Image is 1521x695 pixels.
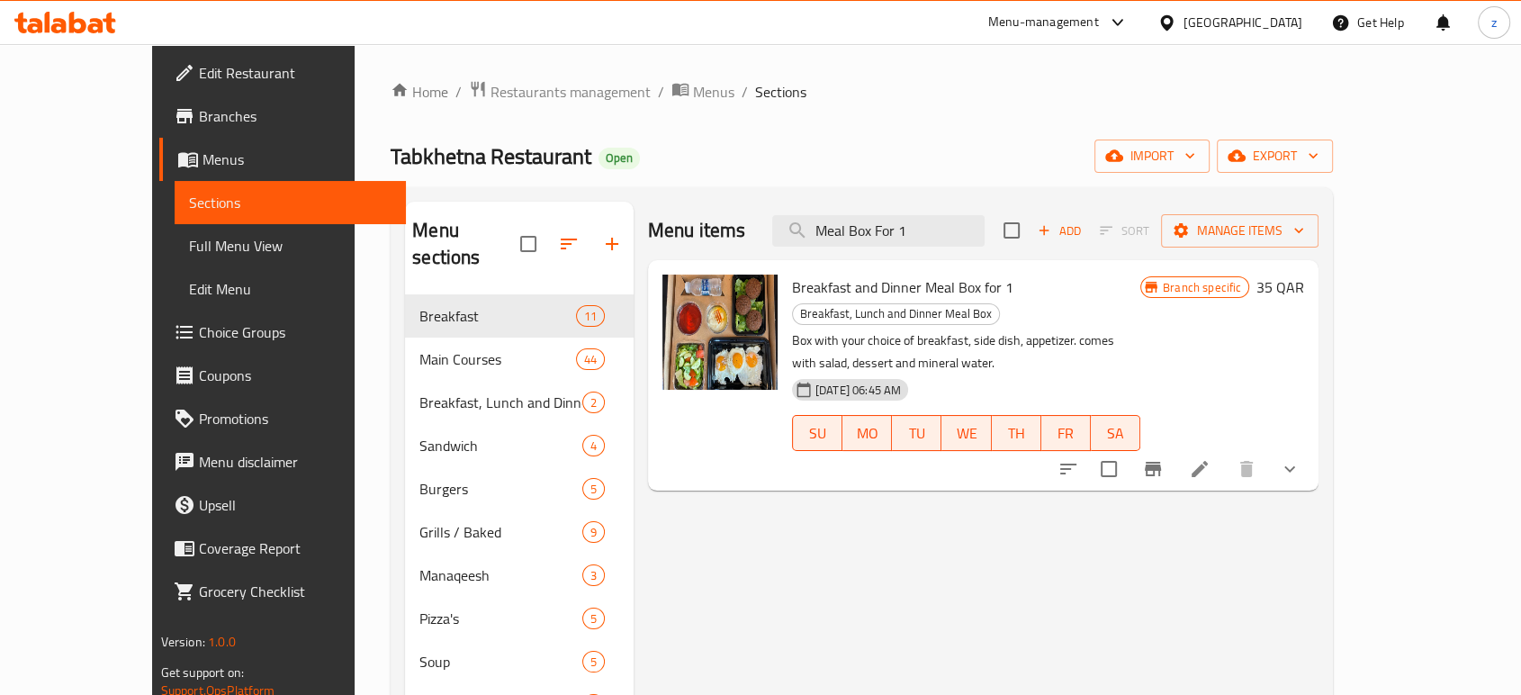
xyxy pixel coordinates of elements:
div: Breakfast, Lunch and Dinner Meal Box [792,303,1000,325]
span: Main Courses [419,348,575,370]
div: Open [598,148,640,169]
span: SA [1098,420,1133,447]
span: Upsell [199,494,391,516]
span: Full Menu View [189,235,391,257]
span: Sort sections [547,222,590,266]
span: Select all sections [509,225,547,263]
div: items [582,521,605,543]
span: 11 [577,308,604,325]
span: Coupons [199,365,391,386]
button: Manage items [1161,214,1318,248]
span: Burgers [419,478,582,500]
span: Sections [755,81,806,103]
span: 1.0.0 [208,630,236,654]
span: Breakfast and Dinner Meal Box for 1 [792,274,1013,301]
div: Breakfast [419,305,575,327]
a: Edit Restaurant [159,51,406,95]
span: Branches [199,105,391,127]
a: Menus [159,138,406,181]
div: Soup5 [405,640,634,683]
div: items [576,348,605,370]
span: Branch specific [1156,279,1248,296]
div: items [582,392,605,413]
nav: breadcrumb [391,80,1333,104]
a: Coupons [159,354,406,397]
button: SU [792,415,842,451]
span: 44 [577,351,604,368]
span: Add item [1030,217,1088,245]
li: / [742,81,748,103]
p: Box with your choice of breakfast, side dish, appetizer. comes with salad, dessert and mineral wa... [792,329,1140,375]
a: Promotions [159,397,406,440]
span: Select section [993,212,1030,249]
div: items [582,435,605,456]
div: Menu-management [988,12,1099,33]
span: MO [850,420,885,447]
span: Edit Menu [189,278,391,300]
svg: Show Choices [1279,458,1300,480]
button: FR [1041,415,1091,451]
button: MO [842,415,892,451]
span: Choice Groups [199,321,391,343]
span: Breakfast, Lunch and Dinner Meal Box [419,392,582,413]
span: 3 [583,567,604,584]
span: Get support on: [161,661,244,684]
a: Sections [175,181,406,224]
a: Menu disclaimer [159,440,406,483]
div: Breakfast11 [405,294,634,338]
div: items [582,608,605,629]
span: Restaurants management [490,81,651,103]
span: export [1231,145,1318,167]
span: Manaqeesh [419,564,582,586]
div: Grills / Baked9 [405,510,634,554]
a: Edit menu item [1189,458,1210,480]
span: Manage items [1175,220,1304,242]
div: items [582,478,605,500]
span: TU [899,420,934,447]
a: Choice Groups [159,311,406,354]
button: WE [941,415,991,451]
span: 9 [583,524,604,541]
span: [DATE] 06:45 AM [808,382,908,399]
button: TU [892,415,941,451]
button: SA [1091,415,1140,451]
button: Branch-specific-item [1131,447,1174,491]
span: Open [598,150,640,166]
span: Select to update [1090,450,1128,488]
span: WE [949,420,984,447]
span: FR [1048,420,1084,447]
div: Burgers5 [405,467,634,510]
button: Add section [590,222,634,266]
a: Coverage Report [159,527,406,570]
button: show more [1268,447,1311,491]
div: items [582,564,605,586]
span: import [1109,145,1195,167]
h2: Menu sections [412,217,520,271]
button: TH [992,415,1041,451]
span: Soup [419,651,582,672]
span: Menus [202,149,391,170]
li: / [658,81,664,103]
a: Menus [671,80,734,104]
span: Tabkhetna Restaurant [391,136,591,176]
div: Grills / Baked [419,521,582,543]
div: items [576,305,605,327]
button: sort-choices [1047,447,1090,491]
div: Main Courses44 [405,338,634,381]
h6: 35 QAR [1256,275,1304,300]
div: Breakfast, Lunch and Dinner Meal Box2 [405,381,634,424]
span: Promotions [199,408,391,429]
div: Sandwich4 [405,424,634,467]
a: Edit Menu [175,267,406,311]
span: Edit Restaurant [199,62,391,84]
button: Add [1030,217,1088,245]
span: Sandwich [419,435,582,456]
span: 5 [583,610,604,627]
a: Grocery Checklist [159,570,406,613]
